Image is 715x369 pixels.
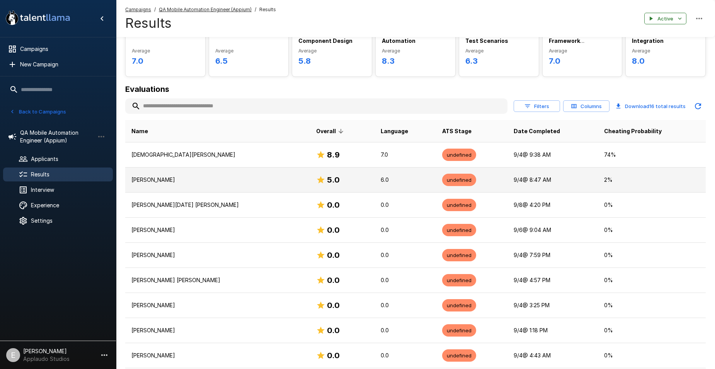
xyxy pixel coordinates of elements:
[381,201,430,209] p: 0.0
[132,47,199,55] span: Average
[604,352,700,359] p: 0 %
[382,55,449,67] h6: 8.3
[507,193,598,218] td: 9/8 @ 4:20 PM
[507,218,598,243] td: 9/6 @ 9:04 AM
[604,327,700,334] p: 0 %
[604,176,700,184] p: 2 %
[381,327,430,334] p: 0.0
[131,251,304,259] p: [PERSON_NAME]
[381,301,430,309] p: 0.0
[442,327,476,334] span: undefined
[604,127,662,136] span: Cheating Probability
[442,151,476,159] span: undefined
[131,127,148,136] span: Name
[131,301,304,309] p: [PERSON_NAME]
[215,47,283,55] span: Average
[604,151,700,159] p: 74 %
[442,201,476,209] span: undefined
[327,274,340,286] h6: 0.0
[507,293,598,318] td: 9/4 @ 3:25 PM
[604,276,700,284] p: 0 %
[514,100,560,112] button: Filters
[563,100,609,112] button: Columns
[507,168,598,193] td: 9/4 @ 8:47 AM
[327,349,340,362] h6: 0.0
[327,299,340,311] h6: 0.0
[604,301,700,309] p: 0 %
[125,85,169,94] b: Evaluations
[381,151,430,159] p: 7.0
[131,226,304,234] p: [PERSON_NAME]
[381,251,430,259] p: 0.0
[632,47,699,55] span: Average
[604,226,700,234] p: 0 %
[381,176,430,184] p: 6.0
[298,47,366,55] span: Average
[442,302,476,309] span: undefined
[604,251,700,259] p: 0 %
[316,127,346,136] span: Overall
[442,227,476,234] span: undefined
[298,55,366,67] h6: 5.8
[131,276,304,284] p: [PERSON_NAME] [PERSON_NAME]
[514,127,560,136] span: Date Completed
[327,174,340,186] h6: 5.0
[549,30,594,52] b: Rest Assured Framework Implementation
[381,276,430,284] p: 0.0
[442,127,472,136] span: ATS Stage
[131,151,304,159] p: [DEMOGRAPHIC_DATA][PERSON_NAME]
[381,226,430,234] p: 0.0
[125,15,276,31] h4: Results
[644,13,686,25] button: Active
[327,149,340,161] h6: 8.9
[442,252,476,259] span: undefined
[327,224,340,236] h6: 0.0
[507,243,598,268] td: 9/4 @ 7:59 PM
[327,249,340,261] h6: 0.0
[327,324,340,337] h6: 0.0
[255,6,256,14] span: /
[507,142,598,168] td: 9/4 @ 9:38 AM
[125,7,151,12] u: Campaigns
[259,6,276,14] span: Results
[381,352,430,359] p: 0.0
[131,201,304,209] p: [PERSON_NAME][DATE] [PERSON_NAME]
[131,352,304,359] p: [PERSON_NAME]
[549,47,616,55] span: Average
[465,55,533,67] h6: 6.3
[613,98,689,114] button: Download16 total results
[327,199,340,211] h6: 0.0
[507,318,598,343] td: 9/4 @ 1:18 PM
[215,55,283,67] h6: 6.5
[549,55,616,67] h6: 7.0
[159,7,252,12] u: QA Mobile Automation Engineer (Appium)
[604,201,700,209] p: 0 %
[154,6,156,14] span: /
[507,343,598,368] td: 9/4 @ 4:43 AM
[442,352,476,359] span: undefined
[132,55,199,67] h6: 7.0
[382,47,449,55] span: Average
[507,268,598,293] td: 9/4 @ 4:57 PM
[442,277,476,284] span: undefined
[632,55,699,67] h6: 8.0
[465,47,533,55] span: Average
[131,176,304,184] p: [PERSON_NAME]
[381,127,408,136] span: Language
[131,327,304,334] p: [PERSON_NAME]
[690,98,706,114] button: Updated Today - 5:01 PM
[442,176,476,184] span: undefined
